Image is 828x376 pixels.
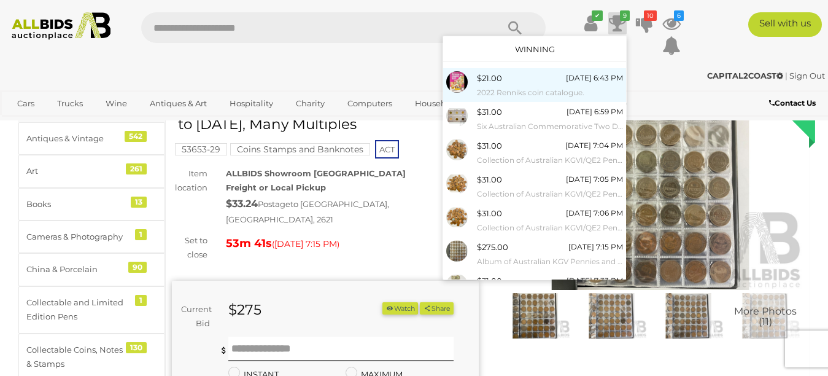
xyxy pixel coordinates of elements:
div: $31.00 [477,105,502,119]
a: $31.00 [DATE] 7:06 PM Collection of Australian KGVI/QE2 Pennies, Examples Spanning [DATE] to [DAT... [443,203,626,237]
a: $21.00 [DATE] 6:43 PM 2022 Renniks coin catalogue. [443,68,626,102]
button: Search [484,12,546,43]
div: 1 [135,295,147,306]
strong: 53m 41s [226,237,272,250]
div: $275.00 [477,240,508,254]
div: Postage [226,195,478,227]
div: Item location [163,166,217,195]
strong: CAPITAL2COAST [707,71,783,80]
div: $31.00 [477,139,502,153]
div: $31.00 [477,206,502,221]
span: ACT [375,140,399,159]
a: $31.00 [DATE] 7:33 PM Collection of Vintage Coins Including Australian Commemorative Fifty Cents,... [443,271,626,305]
span: to [GEOGRAPHIC_DATA], [GEOGRAPHIC_DATA], 2621 [226,199,389,225]
div: 542 [125,131,147,142]
div: 130 [126,342,147,353]
a: Books 13 [18,188,165,221]
img: 54231-21a.jpeg [446,274,468,296]
a: China & Porcelain 90 [18,253,165,286]
small: 2022 Renniks coin catalogue. [477,86,623,100]
div: Winning [759,74,815,130]
small: Collection of Australian KGVI/QE2 Pennies, Examples Spanning [DATE] to [DATE] - Approximately One... [477,154,623,167]
div: 261 [126,163,147,174]
div: Collectable and Limited Edition Pens [26,296,128,324]
span: | [785,71,787,80]
a: ✔ [581,12,600,34]
img: 53653-29a.jpeg [446,240,468,262]
a: Antiques & Vintage 542 [18,122,165,155]
h1: Album of Australian KGV Pennies and Half Pennies, Examples Spanning [DATE] to [DATE], Many Multiples [178,86,476,133]
img: 53653-38a.jpeg [446,206,468,228]
img: 54000-6o.jpg [446,71,468,93]
div: [DATE] 6:59 PM [567,105,623,119]
div: [DATE] 6:43 PM [566,71,623,85]
a: Wine [98,93,135,114]
a: $31.00 [DATE] 7:05 PM Collection of Australian KGVI/QE2 Pennies, Examples Spanning [DATE] to [DAT... [443,170,626,203]
a: Collectable and Limited Edition Pens 1 [18,286,165,334]
strong: Freight or Local Pickup [226,182,326,192]
button: Watch [382,302,418,315]
div: 13 [131,197,147,208]
a: Antiques & Art [142,93,215,114]
div: Cameras & Photography [26,230,128,244]
a: Hospitality [222,93,281,114]
a: 10 [635,12,654,34]
img: 53653-39a.jpeg [446,173,468,194]
a: 53653-29 [175,144,227,154]
i: ✔ [592,10,603,21]
small: Collection of Australian KGVI/QE2 Pennies, Examples Spanning [DATE] to [DATE] - Approximately One... [477,221,623,235]
a: Computers [339,93,400,114]
div: Current Bid [172,302,219,331]
a: [GEOGRAPHIC_DATA] [57,114,160,134]
a: Cars [9,93,42,114]
img: 52074-390a.jpeg [446,105,468,127]
a: $31.00 [DATE] 6:59 PM Six Australian Commemorative Two Dollar Coins Including 2012 Remembrance, 2... [443,102,626,136]
mark: 53653-29 [175,143,227,155]
div: Art [26,164,128,178]
strong: ALLBIDS Showroom [GEOGRAPHIC_DATA] [226,168,406,178]
img: Allbids.com.au [6,12,117,40]
div: China & Porcelain [26,262,128,276]
button: Share [420,302,454,315]
a: More Photos(11) [730,293,800,339]
div: [DATE] 7:33 PM [567,274,623,288]
a: Art 261 [18,155,165,187]
div: [DATE] 7:15 PM [568,240,623,254]
div: [DATE] 7:04 PM [565,139,623,152]
small: Six Australian Commemorative Two Dollar Coins Including 2012 Remembrance, 2014 Remembrance, 2018 ... [477,120,623,133]
span: More Photos (11) [734,306,797,327]
b: Contact Us [769,98,816,108]
div: Collectable Coins, Notes & Stamps [26,343,128,372]
a: $31.00 [DATE] 7:04 PM Collection of Australian KGVI/QE2 Pennies, Examples Spanning [DATE] to [DAT... [443,136,626,170]
img: Album of Australian KGV Pennies and Half Pennies, Examples Spanning 1911 to 1936, Many Multiples [497,92,804,290]
img: Album of Australian KGV Pennies and Half Pennies, Examples Spanning 1911 to 1936, Many Multiples [500,293,571,339]
a: Trucks [49,93,91,114]
img: Album of Australian KGV Pennies and Half Pennies, Examples Spanning 1911 to 1936, Many Multiples [730,293,800,339]
img: Album of Australian KGV Pennies and Half Pennies, Examples Spanning 1911 to 1936, Many Multiples [576,293,647,339]
div: $21.00 [477,71,502,85]
div: Books [26,197,128,211]
img: Album of Australian KGV Pennies and Half Pennies, Examples Spanning 1911 to 1936, Many Multiples [653,293,724,339]
small: Album of Australian KGV Pennies and Half Pennies, Examples Spanning [DATE] to [DATE], Many Multiples [477,255,623,268]
div: [DATE] 7:06 PM [566,206,623,220]
div: 1 [135,229,147,240]
a: Charity [288,93,333,114]
li: Watch this item [382,302,418,315]
a: Sign Out [789,71,825,80]
a: $275.00 [DATE] 7:15 PM Album of Australian KGV Pennies and Half Pennies, Examples Spanning [DATE]... [443,237,626,271]
div: Set to close [163,233,217,262]
span: [DATE] 7:15 PM [274,238,337,249]
strong: $275 [228,301,261,318]
a: Household [407,93,467,114]
i: 6 [674,10,684,21]
div: 90 [128,262,147,273]
a: Sell with us [748,12,822,37]
div: $31.00 [477,274,502,288]
i: 10 [644,10,657,21]
a: Winning [515,44,555,54]
a: CAPITAL2COAST [707,71,785,80]
div: Antiques & Vintage [26,131,128,146]
img: 53653-40a.jpeg [446,139,468,160]
a: 9 [608,12,627,34]
small: Collection of Australian KGVI/QE2 Pennies, Examples Spanning [DATE] to [DATE] - Approximately One... [477,187,623,201]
